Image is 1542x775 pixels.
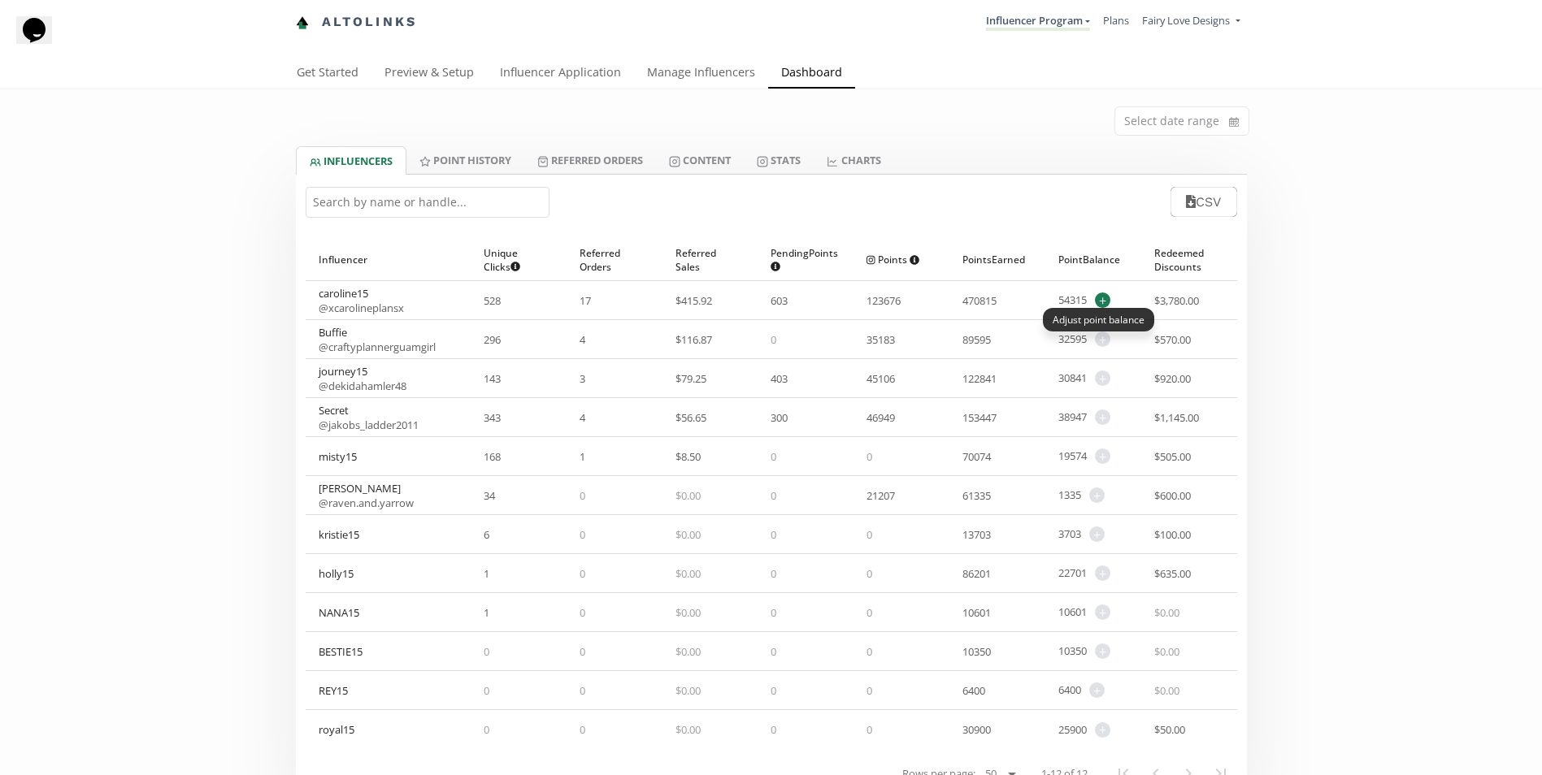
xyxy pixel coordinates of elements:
[771,605,776,620] span: 0
[580,644,585,659] span: 0
[867,449,872,464] span: 0
[962,722,991,737] span: 30900
[867,488,895,503] span: 21207
[771,722,776,737] span: 0
[319,566,354,581] div: holly15
[1142,13,1240,32] a: Fairy Love Designs
[319,644,363,659] div: BESTIE15
[580,566,585,581] span: 0
[867,683,872,698] span: 0
[675,605,701,620] span: $ 0.00
[319,364,406,393] div: journey15
[675,371,706,386] span: $ 79.25
[867,605,872,620] span: 0
[867,332,895,347] span: 35183
[484,644,489,659] span: 0
[1154,605,1179,620] span: $ 0.00
[1154,527,1191,542] span: $ 100.00
[1058,643,1087,659] span: 10350
[675,722,701,737] span: $ 0.00
[675,683,701,698] span: $ 0.00
[1089,487,1105,503] span: +
[319,527,359,542] div: kristie15
[319,379,406,393] a: @dekidahamler48
[867,410,895,425] span: 46949
[580,527,585,542] span: 0
[675,527,701,542] span: $ 0.00
[1154,371,1191,386] span: $ 920.00
[319,286,404,315] div: caroline15
[484,566,489,581] span: 1
[371,58,487,90] a: Preview & Setup
[319,418,419,432] a: @jakobs_ladder2011
[962,410,997,425] span: 153447
[771,527,776,542] span: 0
[1154,722,1185,737] span: $ 50.00
[1229,114,1239,130] svg: calendar
[580,410,585,425] span: 4
[484,410,501,425] span: 343
[296,146,406,175] a: INFLUENCERS
[319,403,419,432] div: Secret
[1095,292,1110,308] span: +
[814,146,893,174] a: CHARTS
[1171,187,1236,217] button: CSV
[1058,409,1087,425] span: 38947
[319,239,458,280] div: Influencer
[319,605,359,620] div: NANA15
[296,9,418,36] a: Altolinks
[319,301,404,315] a: @xcarolineplansx
[771,488,776,503] span: 0
[962,449,991,464] span: 70074
[962,239,1032,280] div: Points Earned
[1058,448,1087,464] span: 19574
[284,58,371,90] a: Get Started
[962,527,991,542] span: 13703
[867,253,919,266] span: Points
[484,683,489,698] span: 0
[675,239,745,280] div: Referred Sales
[771,566,776,581] span: 0
[634,58,768,90] a: Manage Influencers
[484,449,501,464] span: 168
[1095,409,1110,425] span: +
[867,566,872,581] span: 0
[319,340,436,354] a: @craftyplannerguamgirl
[1154,293,1199,308] span: $ 3,780.00
[524,146,656,174] a: Referred Orders
[771,332,776,347] span: 0
[1103,13,1129,28] a: Plans
[16,16,68,65] iframe: chat widget
[1154,488,1191,503] span: $ 600.00
[484,332,501,347] span: 296
[319,683,348,698] div: REY15
[1095,370,1110,386] span: +
[1058,370,1087,386] span: 30841
[1095,448,1110,464] span: +
[768,58,855,90] a: Dashboard
[1095,565,1110,581] span: +
[484,605,489,620] span: 1
[580,293,591,308] span: 17
[675,488,701,503] span: $ 0.00
[986,13,1090,31] a: Influencer Program
[867,644,872,659] span: 0
[867,527,872,542] span: 0
[1058,722,1087,738] span: 25900
[1058,331,1087,347] span: 32595
[962,293,997,308] span: 470815
[771,293,788,308] span: 603
[484,246,541,274] span: Unique Clicks
[487,58,634,90] a: Influencer Application
[484,527,489,542] span: 6
[962,644,991,659] span: 10350
[675,644,701,659] span: $ 0.00
[1154,239,1224,280] div: Redeemed Discounts
[1095,722,1110,738] span: +
[771,246,838,274] span: Pending Points
[675,332,712,347] span: $ 116.87
[319,496,414,510] a: @raven.and.yarrow
[306,187,549,218] input: Search by name or handle...
[675,410,706,425] span: $ 56.65
[962,488,991,503] span: 61335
